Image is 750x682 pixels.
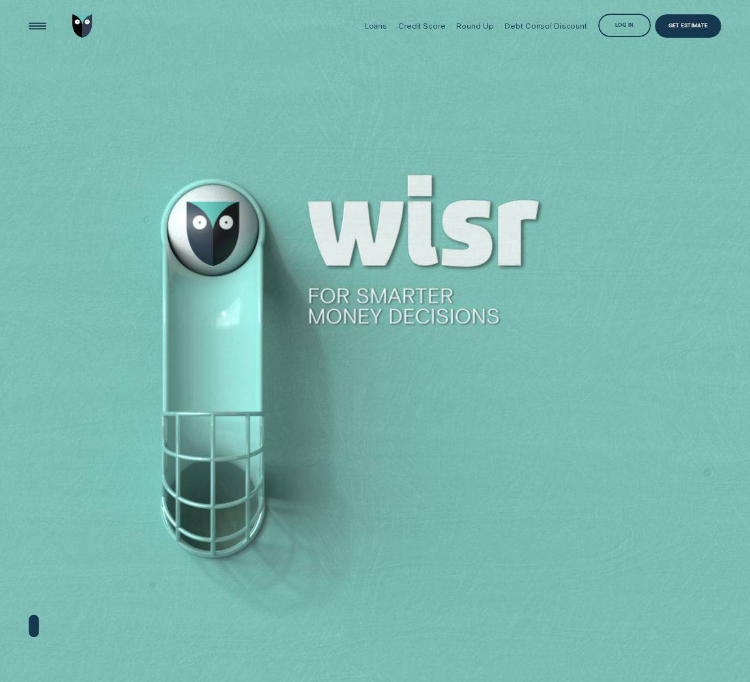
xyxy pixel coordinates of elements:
[655,14,721,38] a: Get Estimate
[72,14,92,38] img: Wisr
[26,14,50,38] button: Open Menu
[456,21,493,31] div: Round Up
[365,21,387,31] div: Loans
[504,21,587,31] div: Debt Consol Discount
[398,21,446,31] div: Credit Score
[598,14,651,37] button: Log in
